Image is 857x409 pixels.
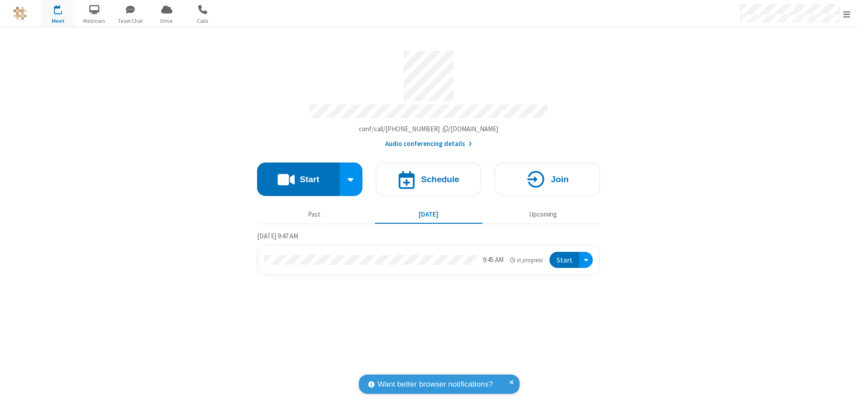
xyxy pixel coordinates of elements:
[150,17,183,25] span: Drive
[489,206,597,223] button: Upcoming
[261,206,368,223] button: Past
[549,252,579,268] button: Start
[483,255,503,265] div: 9:45 AM
[421,175,459,184] h4: Schedule
[257,231,600,275] section: Today's Meetings
[60,5,66,12] div: 1
[186,17,220,25] span: Calls
[495,163,600,196] button: Join
[257,163,340,196] button: Start
[300,175,319,184] h4: Start
[376,163,481,196] button: Schedule
[359,125,499,133] span: Copy my meeting room link
[114,17,147,25] span: Team Chat
[340,163,363,196] div: Start conference options
[551,175,569,184] h4: Join
[42,17,75,25] span: Meet
[257,44,600,149] section: Account details
[78,17,111,25] span: Webinars
[579,252,593,268] div: Open menu
[13,7,27,20] img: QA Selenium DO NOT DELETE OR CHANGE
[835,386,850,403] iframe: Chat
[385,139,472,149] button: Audio conferencing details
[359,124,499,134] button: Copy my meeting room linkCopy my meeting room link
[378,379,493,390] span: Want better browser notifications?
[257,232,298,240] span: [DATE] 9:47 AM
[510,256,543,264] em: in progress
[375,206,483,223] button: [DATE]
